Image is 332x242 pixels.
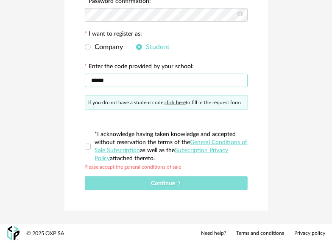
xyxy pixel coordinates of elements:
a: Subscription Privacy Policy [95,147,229,161]
span: Company [91,44,123,50]
div: Please accept the general conditions of sale [85,163,181,170]
span: *I acknowledge having taken knowledge and accepted without reservation the terms of the as well a... [95,131,248,161]
a: General Conditions of Sale Subscription [95,139,248,153]
div: If you do not have a student code, to fill in the request form [85,95,248,110]
a: click here [165,100,186,105]
label: Enter the code provided by your school: [85,64,194,71]
label: I want to register as: [85,31,142,39]
a: Terms and conditions [236,230,284,237]
a: Privacy policy [294,230,325,237]
span: Student [142,44,170,50]
span: Continue [151,181,181,186]
button: Continue [85,176,248,190]
a: Need help? [201,230,226,237]
div: © 2025 OXP SA [26,230,64,237]
img: OXP [7,226,20,241]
